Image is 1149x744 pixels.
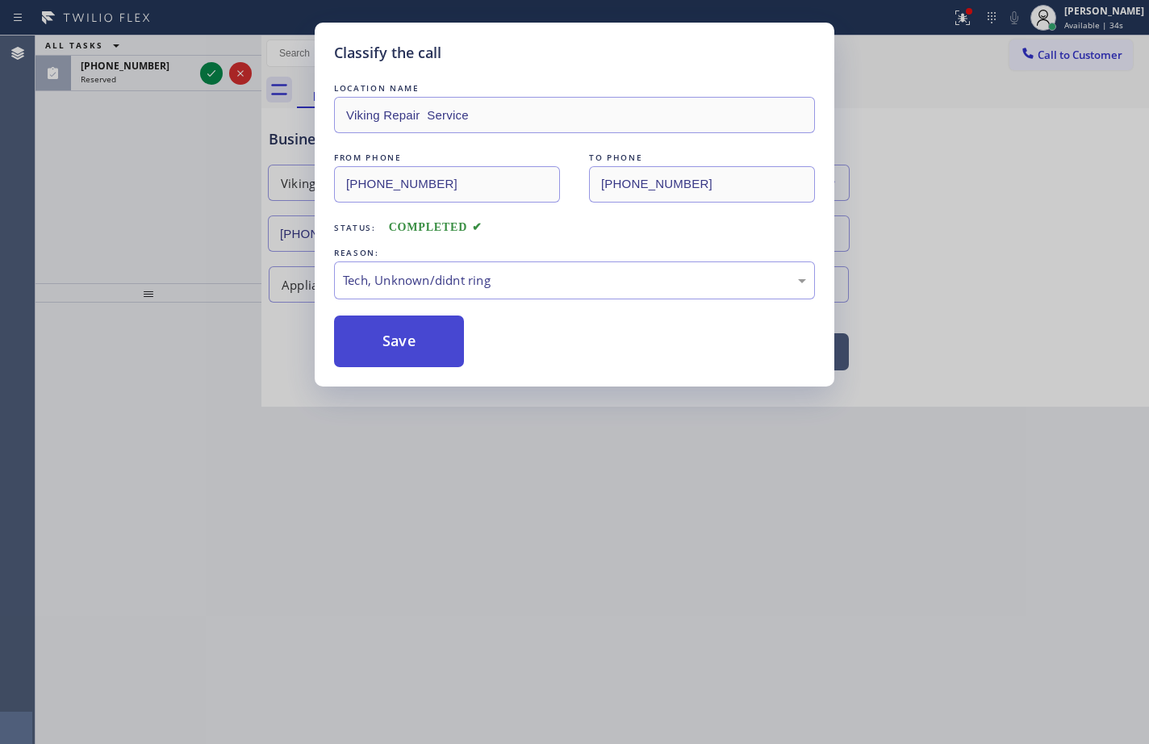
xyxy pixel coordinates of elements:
div: REASON: [334,245,815,261]
button: Save [334,316,464,367]
span: COMPLETED [389,221,483,233]
input: To phone [589,166,815,203]
div: FROM PHONE [334,149,560,166]
span: Status: [334,222,376,233]
div: Tech, Unknown/didnt ring [343,271,806,290]
input: From phone [334,166,560,203]
h5: Classify the call [334,42,441,64]
div: TO PHONE [589,149,815,166]
div: LOCATION NAME [334,80,815,97]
